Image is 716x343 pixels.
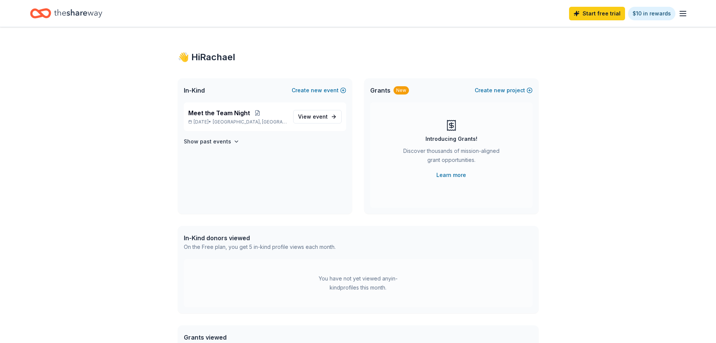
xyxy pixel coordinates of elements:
[292,86,346,95] button: Createnewevent
[425,134,477,143] div: Introducing Grants!
[436,171,466,180] a: Learn more
[184,86,205,95] span: In-Kind
[293,110,342,123] a: View event
[311,86,322,95] span: new
[311,274,405,292] div: You have not yet viewed any in-kind profiles this month.
[178,51,539,63] div: 👋 Hi Rachael
[184,233,336,242] div: In-Kind donors viewed
[184,333,332,342] div: Grants viewed
[313,113,328,120] span: event
[370,86,391,95] span: Grants
[494,86,505,95] span: new
[213,119,287,125] span: [GEOGRAPHIC_DATA], [GEOGRAPHIC_DATA]
[188,108,250,117] span: Meet the Team Night
[184,137,239,146] button: Show past events
[184,137,231,146] h4: Show past events
[30,5,102,22] a: Home
[298,112,328,121] span: View
[475,86,533,95] button: Createnewproject
[400,146,503,168] div: Discover thousands of mission-aligned grant opportunities.
[569,7,625,20] a: Start free trial
[188,119,287,125] p: [DATE] •
[394,86,409,95] div: New
[628,7,675,20] a: $10 in rewards
[184,242,336,252] div: On the Free plan, you get 5 in-kind profile views each month.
